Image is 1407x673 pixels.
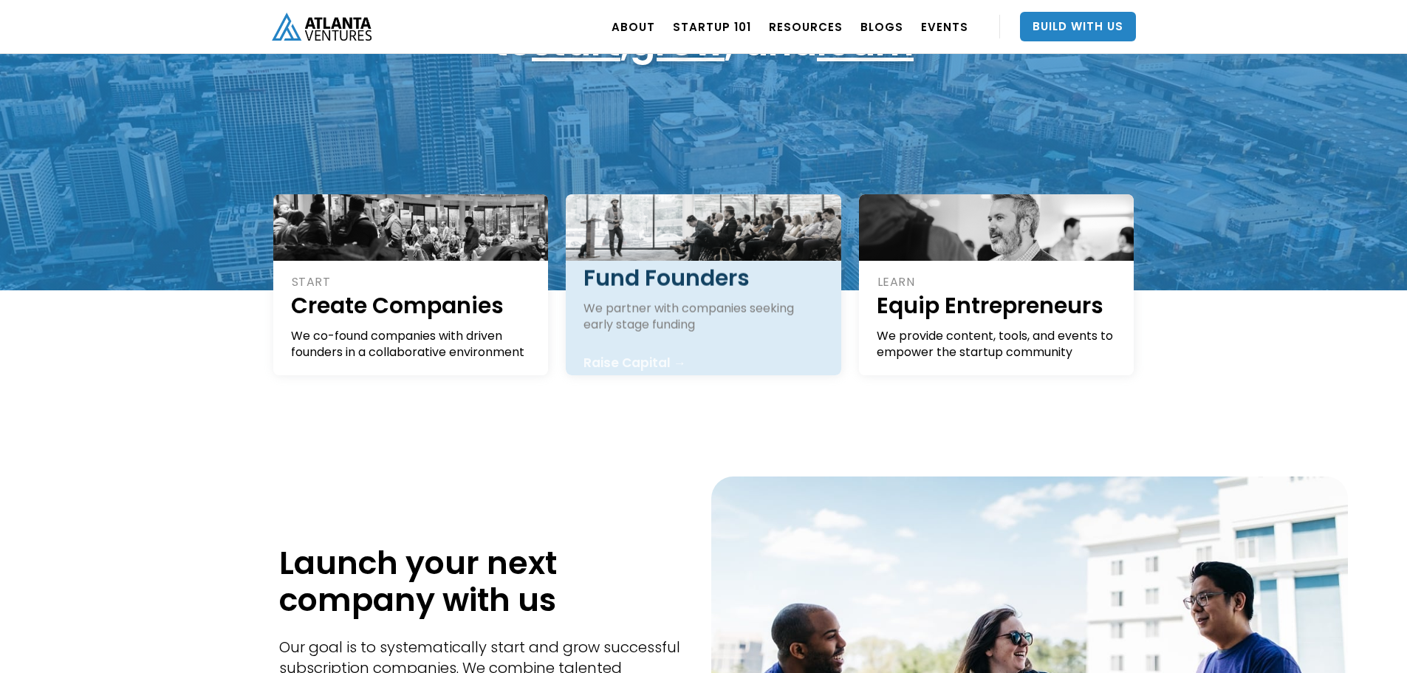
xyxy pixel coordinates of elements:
[532,16,620,69] a: start
[877,328,1118,361] div: We provide content, tools, and events to empower the startup community
[273,194,549,375] a: STARTCreate CompaniesWe co-found companies with driven founders in a collaborative environment
[566,194,841,375] a: GROWFund FoundersWe partner with companies seeking early stage fundingRaise Capital →
[583,262,825,293] h1: Fund Founders
[291,328,533,361] div: We co-found companies with driven founders in a collaborative environment
[859,194,1134,375] a: LEARNEquip EntrepreneursWe provide content, tools, and events to empower the startup community
[291,290,533,321] h1: Create Companies
[583,355,686,370] div: Raise Capital →
[877,290,1118,321] h1: Equip Entrepreneurs
[630,16,725,69] a: grow
[612,6,655,47] a: ABOUT
[921,6,968,47] a: EVENTS
[584,246,825,262] div: GROW
[583,300,825,332] div: We partner with companies seeking early stage funding
[1020,12,1136,41] a: Build With Us
[817,16,914,69] a: learn
[279,544,689,618] h1: Launch your next company with us
[673,6,751,47] a: Startup 101
[769,6,843,47] a: RESOURCES
[877,274,1118,290] div: LEARN
[292,274,533,290] div: START
[860,6,903,47] a: BLOGS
